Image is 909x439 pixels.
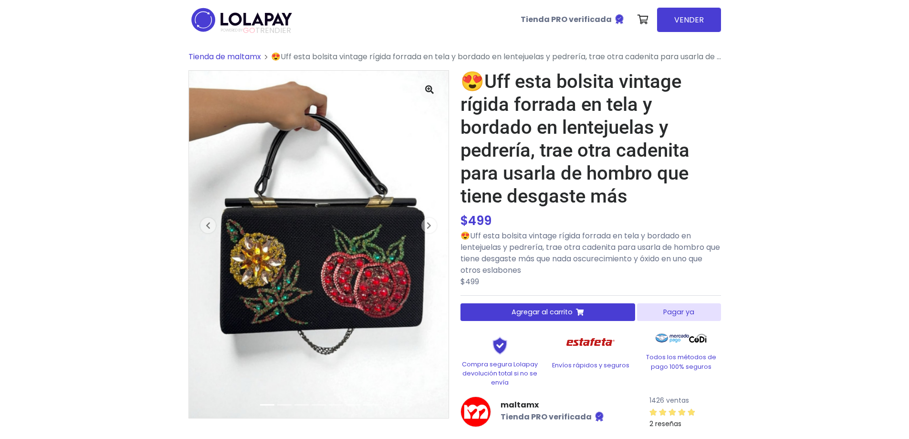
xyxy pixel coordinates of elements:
a: VENDER [657,8,721,32]
p: 😍Uff esta bolsita vintage rígida forrada en tela y bordado en lentejuelas y pedrería, trae otra c... [460,230,721,288]
img: maltamx [460,396,491,427]
span: 499 [468,212,491,229]
p: Envíos rápidos y seguros [551,361,630,370]
p: Todos los métodos de pago 100% seguros [642,353,721,371]
small: 1426 ventas [649,396,689,405]
span: TRENDIER [221,26,291,35]
a: maltamx [501,399,605,411]
b: Tienda PRO verificada [521,14,612,25]
img: Shield [476,336,524,354]
img: Tienda verificada [614,13,625,25]
div: 5 / 5 [649,407,695,418]
nav: breadcrumb [188,51,721,70]
button: Agregar al carrito [460,303,636,321]
p: Compra segura Lolapay devolución total si no se envía [460,360,540,387]
button: Pagar ya [637,303,721,321]
div: $ [460,212,721,230]
img: Tienda verificada [594,411,605,422]
img: medium_1756224815072.jpg [189,71,449,418]
span: POWERED BY [221,28,243,33]
a: 2 reseñas [649,406,721,429]
img: logo [188,5,295,35]
a: Tienda de maltamx [188,51,261,62]
small: 2 reseñas [649,419,681,428]
span: Agregar al carrito [512,307,573,317]
img: Mercado Pago Logo [656,329,690,348]
h1: 😍Uff esta bolsita vintage rígida forrada en tela y bordado en lentejuelas y pedrería, trae otra c... [460,70,721,208]
img: Codi Logo [689,329,707,348]
b: Tienda PRO verificada [501,412,592,423]
img: Estafeta Logo [559,329,622,356]
span: GO [243,25,255,36]
span: 😍Uff esta bolsita vintage rígida forrada en tela y bordado en lentejuelas y pedrería, trae otra c... [271,51,839,62]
